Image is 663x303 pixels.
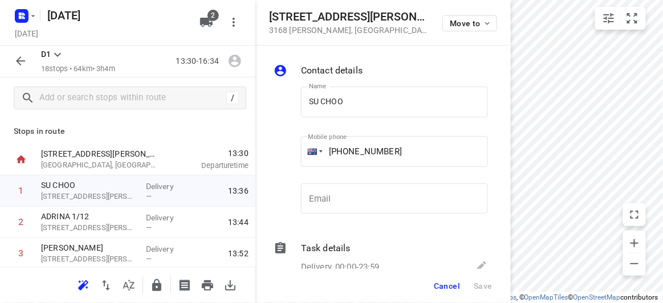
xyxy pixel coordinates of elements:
[415,293,658,301] li: © 2025 , © , © © contributors
[228,216,249,228] span: 13:44
[176,55,223,67] p: 13:30-16:34
[145,274,168,297] button: Lock route
[146,255,152,263] span: —
[573,293,621,301] a: OpenStreetMap
[41,253,137,265] p: 3 Evergreen Boulevard, Clayton South
[595,7,646,30] div: small contained button group
[18,248,23,259] div: 3
[146,243,188,255] p: Delivery
[524,293,568,301] a: OpenMapTiles
[442,15,497,31] button: Move to
[274,241,488,276] div: Task detailsDelivery, 00:00-23:59
[301,261,380,274] p: Delivery, 00:00-23:59
[39,89,226,107] input: Add or search stops within route
[10,27,43,40] h5: Project date
[18,185,23,196] div: 1
[146,181,188,192] p: Delivery
[41,148,160,159] p: [STREET_ADDRESS][PERSON_NAME]
[146,192,152,200] span: —
[222,11,245,34] button: More
[597,7,620,30] button: Map settings
[223,55,246,66] span: Assign driver
[274,64,488,80] div: Contact details
[41,48,51,60] p: D1
[41,211,137,222] p: ADRINA 1/12
[228,185,249,196] span: 13:36
[450,19,492,28] span: Move to
[72,279,95,290] span: Reoptimize route
[146,212,188,223] p: Delivery
[41,191,137,202] p: [STREET_ADDRESS][PERSON_NAME]
[173,160,249,171] p: Departure time
[429,276,465,296] button: Cancel
[195,11,218,34] button: 2
[41,222,137,234] p: 12 Milton Avenue, Clayton South
[43,6,190,24] h5: Rename
[173,148,249,159] span: 13:30
[41,242,137,253] p: [PERSON_NAME]
[301,136,488,167] input: 1 (702) 123-4567
[146,223,152,232] span: —
[41,64,115,75] p: 18 stops • 64km • 3h4m
[301,136,323,167] div: Australia: + 61
[474,260,488,273] svg: Edit
[18,216,23,227] div: 2
[41,179,137,191] p: SU CHOO
[117,279,140,290] span: Sort by time window
[219,279,242,290] span: Download route
[434,281,460,290] span: Cancel
[208,10,219,21] span: 2
[196,279,219,290] span: Print route
[301,241,351,255] p: Task details
[41,159,160,171] p: [GEOGRAPHIC_DATA], [GEOGRAPHIC_DATA]
[308,134,347,140] label: Mobile phone
[301,64,363,77] p: Contact details
[228,248,249,259] span: 13:52
[173,279,196,290] span: Print shipping labels
[14,125,242,137] p: Stops in route
[269,26,429,35] p: 3168 [PERSON_NAME] , [GEOGRAPHIC_DATA]
[226,92,239,104] div: /
[269,10,429,23] h5: [STREET_ADDRESS][PERSON_NAME]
